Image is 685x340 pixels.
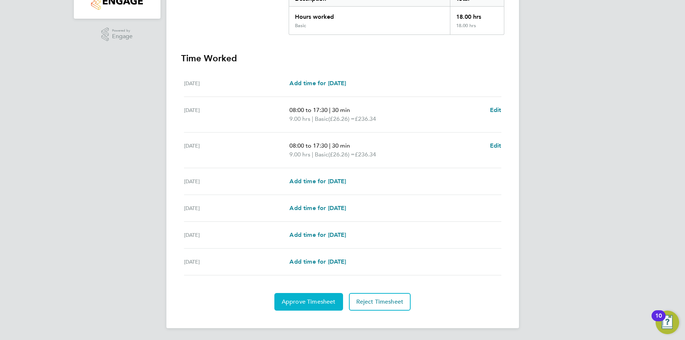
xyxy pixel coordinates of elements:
[312,151,313,158] span: |
[355,115,376,122] span: £236.34
[184,106,290,123] div: [DATE]
[450,23,504,35] div: 18.00 hrs
[289,80,346,87] span: Add time for [DATE]
[312,115,313,122] span: |
[289,178,346,185] span: Add time for [DATE]
[184,204,290,213] div: [DATE]
[490,142,501,149] span: Edit
[184,79,290,88] div: [DATE]
[656,311,679,334] button: Open Resource Center, 10 new notifications
[274,293,343,311] button: Approve Timesheet
[490,141,501,150] a: Edit
[289,151,310,158] span: 9.00 hrs
[289,79,346,88] a: Add time for [DATE]
[490,106,501,115] a: Edit
[112,33,133,40] span: Engage
[328,151,355,158] span: (£26.26) =
[289,115,310,122] span: 9.00 hrs
[355,151,376,158] span: £236.34
[289,177,346,186] a: Add time for [DATE]
[101,28,133,41] a: Powered byEngage
[349,293,411,311] button: Reject Timesheet
[315,115,328,123] span: Basic
[450,7,504,23] div: 18.00 hrs
[289,231,346,239] a: Add time for [DATE]
[655,316,662,325] div: 10
[295,23,306,29] div: Basic
[181,53,504,64] h3: Time Worked
[289,258,346,265] span: Add time for [DATE]
[184,257,290,266] div: [DATE]
[356,298,404,305] span: Reject Timesheet
[289,7,450,23] div: Hours worked
[289,204,346,213] a: Add time for [DATE]
[332,142,350,149] span: 30 min
[315,150,328,159] span: Basic
[329,106,331,113] span: |
[289,205,346,211] span: Add time for [DATE]
[328,115,355,122] span: (£26.26) =
[289,257,346,266] a: Add time for [DATE]
[184,141,290,159] div: [DATE]
[112,28,133,34] span: Powered by
[184,231,290,239] div: [DATE]
[282,298,336,305] span: Approve Timesheet
[184,177,290,186] div: [DATE]
[289,106,328,113] span: 08:00 to 17:30
[289,231,346,238] span: Add time for [DATE]
[329,142,331,149] span: |
[332,106,350,113] span: 30 min
[289,142,328,149] span: 08:00 to 17:30
[490,106,501,113] span: Edit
